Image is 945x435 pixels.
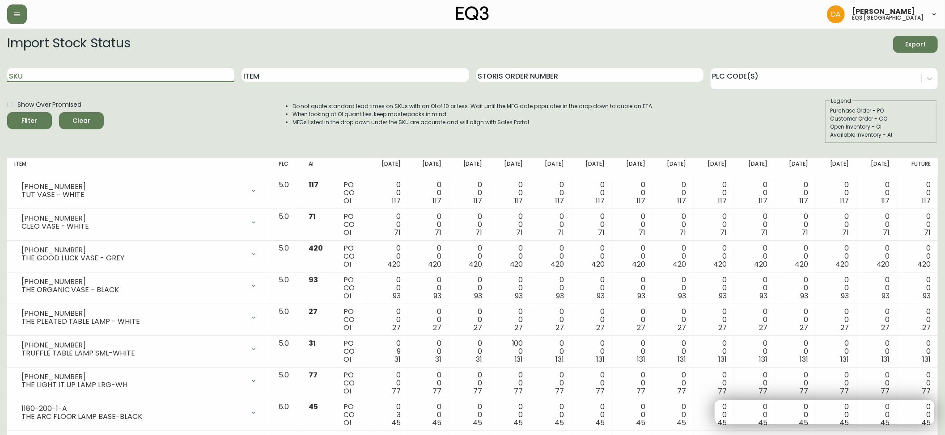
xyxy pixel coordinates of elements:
div: 0 0 [538,244,564,268]
span: 131 [515,354,523,364]
button: Export [893,36,938,53]
span: 131 [800,354,809,364]
td: 5.0 [271,177,301,209]
div: [PHONE_NUMBER]TUT VASE - WHITE [14,181,264,201]
div: 0 0 [619,181,645,205]
div: 0 0 [619,308,645,332]
th: [DATE] [653,158,693,177]
span: 117 [596,196,605,206]
div: 0 0 [700,213,727,237]
div: THE LIGHT IT UP LAMP LRG-WH [21,381,245,389]
th: [DATE] [693,158,734,177]
span: 71 [924,227,931,238]
div: Purchase Order - PO [830,107,932,115]
div: 0 0 [822,213,849,237]
div: 0 0 [578,403,605,427]
th: [DATE] [734,158,775,177]
div: 0 0 [822,339,849,364]
div: 0 0 [415,339,441,364]
div: PO CO [343,403,360,427]
div: 0 0 [496,308,523,332]
span: 117 [922,196,931,206]
div: TRUFFLE TABLE LAMP SML-WHITE [21,349,245,357]
span: 71 [639,227,645,238]
span: 45 [309,402,318,412]
div: THE ORGANIC VASE - BLACK [21,286,245,294]
div: 0 0 [496,181,523,205]
div: 0 0 [578,276,605,300]
th: [DATE] [530,158,571,177]
button: Filter [7,112,52,129]
div: 0 0 [864,213,890,237]
span: 93 [923,291,931,301]
span: 71 [761,227,767,238]
th: Item [7,158,271,177]
span: Show Over Promised [17,100,81,109]
span: 77 [881,386,890,396]
span: 71 [309,211,316,222]
span: OI [343,227,351,238]
span: 131 [922,354,931,364]
div: CLEO VASE - WHITE [21,222,245,230]
div: 0 0 [456,244,482,268]
span: OI [343,259,351,269]
div: 0 0 [660,403,686,427]
div: 0 0 [864,308,890,332]
div: Available Inventory - AI [830,131,932,139]
th: [DATE] [367,158,408,177]
div: 0 0 [782,213,808,237]
span: 27 [637,322,645,333]
span: 420 [591,259,605,269]
div: 0 0 [864,339,890,364]
div: 0 0 [741,181,767,205]
th: [DATE] [489,158,530,177]
span: 71 [843,227,849,238]
div: 0 0 [700,308,727,332]
div: 0 0 [578,244,605,268]
div: 0 0 [374,244,401,268]
span: 71 [679,227,686,238]
img: dd1a7e8db21a0ac8adbf82b84ca05374 [827,5,845,23]
div: 0 0 [538,213,564,237]
div: 0 0 [782,276,808,300]
div: [PHONE_NUMBER]THE GOOD LUCK VASE - GREY [14,244,264,264]
div: 0 0 [415,403,441,427]
td: 5.0 [271,368,301,399]
div: [PHONE_NUMBER]TRUFFLE TABLE LAMP SML-WHITE [14,339,264,359]
th: [DATE] [775,158,815,177]
span: 71 [802,227,809,238]
span: 77 [677,386,686,396]
div: 0 0 [578,339,605,364]
span: 77 [800,386,809,396]
div: 0 0 [374,371,401,395]
div: PO CO [343,339,360,364]
span: 77 [718,386,727,396]
span: 93 [475,291,483,301]
span: 93 [433,291,441,301]
button: Clear [59,112,104,129]
span: 31 [476,354,483,364]
div: 0 0 [538,276,564,300]
span: 131 [881,354,890,364]
span: 27 [800,322,809,333]
div: 0 0 [578,371,605,395]
div: 0 0 [782,244,808,268]
span: 27 [515,322,523,333]
div: 0 0 [619,403,645,427]
div: THE ARC FLOOR LAMP BASE-BLACK [21,413,245,421]
div: 0 0 [415,181,441,205]
span: 93 [719,291,727,301]
div: 0 0 [660,213,686,237]
span: 131 [759,354,767,364]
div: 0 0 [619,276,645,300]
div: 0 0 [741,371,767,395]
span: 27 [922,322,931,333]
div: 0 0 [904,244,931,268]
span: 77 [555,386,564,396]
span: 27 [555,322,564,333]
div: THE PLEATED TABLE LAMP - WHITE [21,318,245,326]
span: OI [343,386,351,396]
span: 31 [435,354,441,364]
div: 1180-200-1-ATHE ARC FLOOR LAMP BASE-BLACK [14,403,264,422]
div: 0 0 [456,213,482,237]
